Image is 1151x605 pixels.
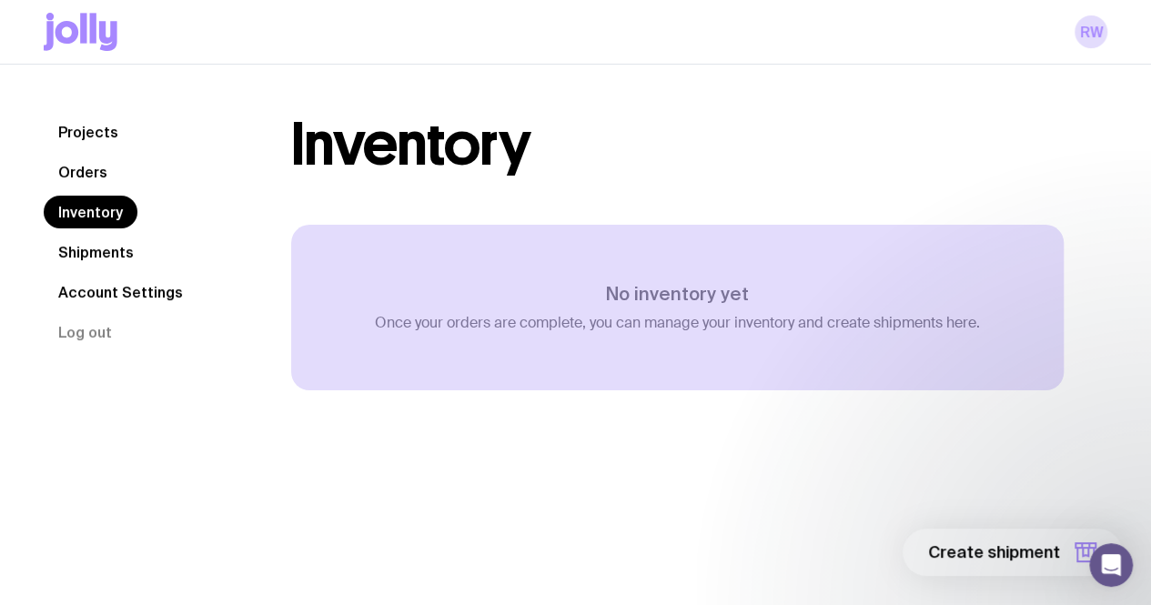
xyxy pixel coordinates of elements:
h1: Inventory [291,116,530,174]
button: Create shipment [903,529,1122,576]
h3: No inventory yet [375,283,980,305]
a: Inventory [44,196,137,228]
span: Create shipment [928,541,1060,563]
a: Orders [44,156,122,188]
a: Shipments [44,236,148,268]
p: Once your orders are complete, you can manage your inventory and create shipments here. [375,314,980,332]
a: RW [1075,15,1107,48]
a: Projects [44,116,133,148]
a: Account Settings [44,276,197,308]
iframe: Intercom live chat [1089,543,1133,587]
button: Log out [44,316,126,348]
